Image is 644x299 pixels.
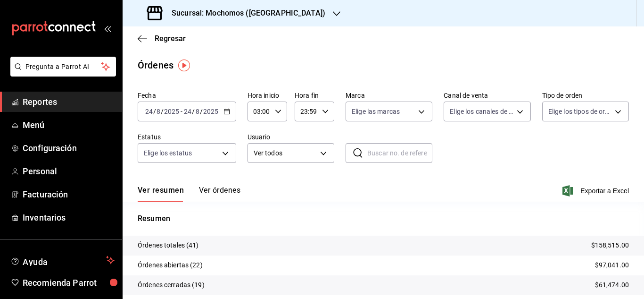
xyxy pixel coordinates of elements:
p: Órdenes cerradas (19) [138,280,205,290]
input: -- [145,108,153,115]
span: - [181,108,182,115]
button: Exportar a Excel [564,185,629,196]
span: Configuración [23,142,115,154]
label: Canal de venta [444,92,530,99]
span: Elige los canales de venta [450,107,513,116]
a: Pregunta a Parrot AI [7,68,116,78]
span: Reportes [23,95,115,108]
span: Ayuda [23,255,102,266]
input: ---- [203,108,219,115]
p: Resumen [138,213,629,224]
span: Personal [23,165,115,178]
input: ---- [164,108,180,115]
span: Recomienda Parrot [23,276,115,289]
span: / [200,108,203,115]
input: -- [156,108,161,115]
label: Hora fin [295,92,334,99]
span: Facturación [23,188,115,201]
input: Buscar no. de referencia [367,144,432,162]
button: open_drawer_menu [104,25,111,32]
p: Órdenes totales (41) [138,240,199,250]
label: Estatus [138,134,236,140]
p: Órdenes abiertas (22) [138,260,203,270]
h3: Sucursal: Mochomos ([GEOGRAPHIC_DATA]) [164,8,325,19]
label: Tipo de orden [542,92,629,99]
span: / [192,108,195,115]
img: Tooltip marker [178,60,190,71]
label: Usuario [248,134,334,140]
span: Regresar [155,34,186,43]
span: Elige las marcas [352,107,400,116]
span: Menú [23,119,115,131]
button: Ver órdenes [199,186,240,202]
div: Órdenes [138,58,173,72]
input: -- [183,108,192,115]
button: Regresar [138,34,186,43]
button: Ver resumen [138,186,184,202]
div: navigation tabs [138,186,240,202]
p: $97,041.00 [595,260,629,270]
button: Pregunta a Parrot AI [10,57,116,77]
label: Fecha [138,92,236,99]
span: Elige los tipos de orden [548,107,611,116]
span: Ver todos [254,148,317,158]
label: Hora inicio [248,92,287,99]
label: Marca [346,92,432,99]
span: Inventarios [23,211,115,224]
p: $61,474.00 [595,280,629,290]
span: / [161,108,164,115]
span: Elige los estatus [144,148,192,158]
span: / [153,108,156,115]
p: $158,515.00 [591,240,629,250]
span: Pregunta a Parrot AI [25,62,101,72]
input: -- [195,108,200,115]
